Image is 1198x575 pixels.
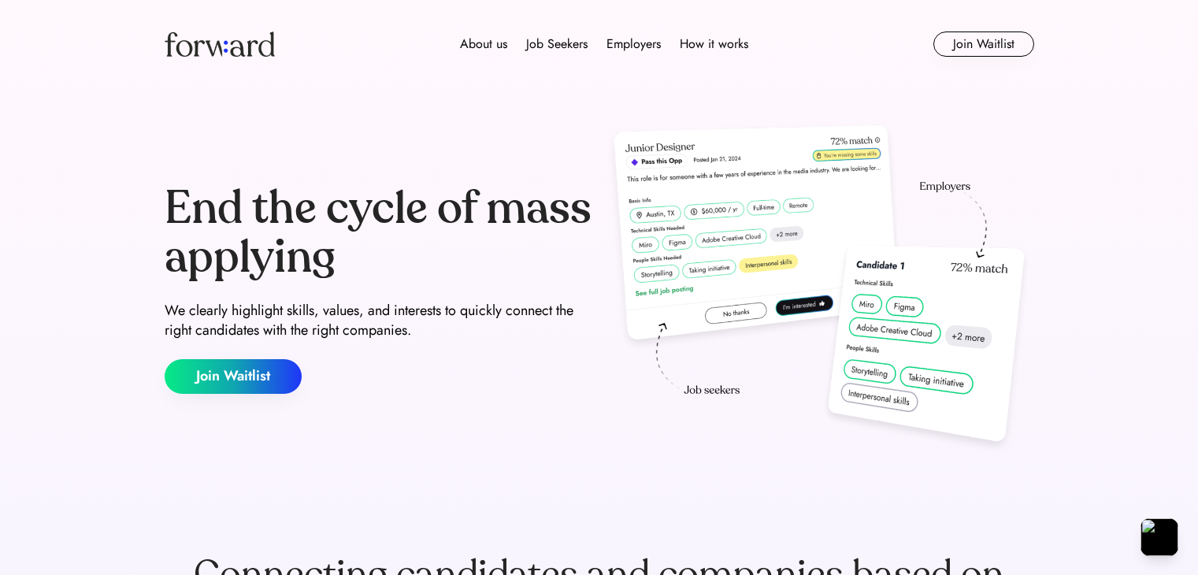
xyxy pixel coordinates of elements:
[606,35,661,54] div: Employers
[526,35,588,54] div: Job Seekers
[165,359,302,394] button: Join Waitlist
[933,32,1034,57] button: Join Waitlist
[680,35,748,54] div: How it works
[606,120,1034,458] img: hero-image.png
[460,35,507,54] div: About us
[165,301,593,340] div: We clearly highlight skills, values, and interests to quickly connect the right candidates with t...
[165,32,275,57] img: Forward logo
[165,184,593,281] div: End the cycle of mass applying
